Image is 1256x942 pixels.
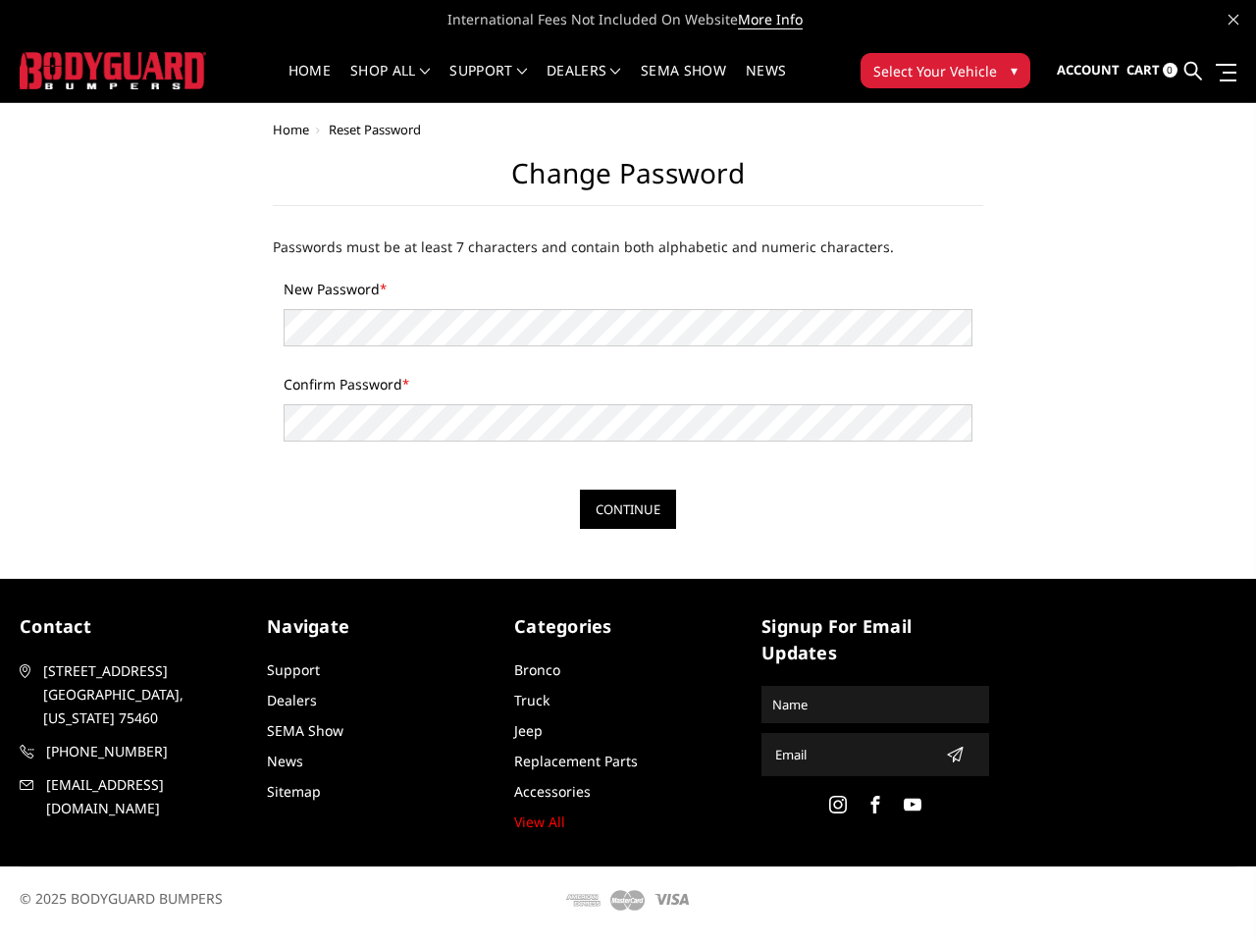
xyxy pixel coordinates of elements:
a: Bronco [514,660,560,679]
a: Sitemap [267,782,321,801]
a: Support [267,660,320,679]
button: Select Your Vehicle [861,53,1030,88]
a: News [746,64,786,102]
input: Name [764,689,986,720]
span: Select Your Vehicle [873,61,997,81]
a: Home [288,64,331,102]
img: BODYGUARD BUMPERS [20,52,206,88]
a: Truck [514,691,549,709]
a: More Info [738,10,803,29]
span: Account [1057,61,1120,78]
label: New Password [284,279,972,299]
a: Dealers [267,691,317,709]
a: [EMAIL_ADDRESS][DOMAIN_NAME] [20,773,247,820]
a: Jeep [514,721,543,740]
span: Cart [1126,61,1160,78]
a: Accessories [514,782,591,801]
h2: Change Password [273,157,982,206]
a: Replacement Parts [514,752,638,770]
h5: contact [20,613,247,640]
a: View All [514,812,565,831]
h5: Navigate [267,613,495,640]
a: shop all [350,64,430,102]
h5: Categories [514,613,742,640]
a: Home [273,121,309,138]
a: SEMA Show [267,721,343,740]
span: © 2025 BODYGUARD BUMPERS [20,889,223,908]
a: SEMA Show [641,64,726,102]
span: ▾ [1011,60,1018,80]
a: News [267,752,303,770]
span: [PHONE_NUMBER] [46,740,246,763]
h5: signup for email updates [761,613,989,666]
input: Continue [580,490,676,529]
a: Support [449,64,527,102]
span: 0 [1163,63,1177,78]
a: Account [1057,44,1120,97]
p: Passwords must be at least 7 characters and contain both alphabetic and numeric characters. [273,235,982,259]
span: Reset Password [329,121,421,138]
a: Cart 0 [1126,44,1177,97]
label: Confirm Password [284,374,972,394]
a: [PHONE_NUMBER] [20,740,247,763]
input: Email [767,739,938,770]
span: [STREET_ADDRESS] [GEOGRAPHIC_DATA], [US_STATE] 75460 [43,659,243,730]
a: Dealers [547,64,621,102]
span: [EMAIL_ADDRESS][DOMAIN_NAME] [46,773,246,820]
